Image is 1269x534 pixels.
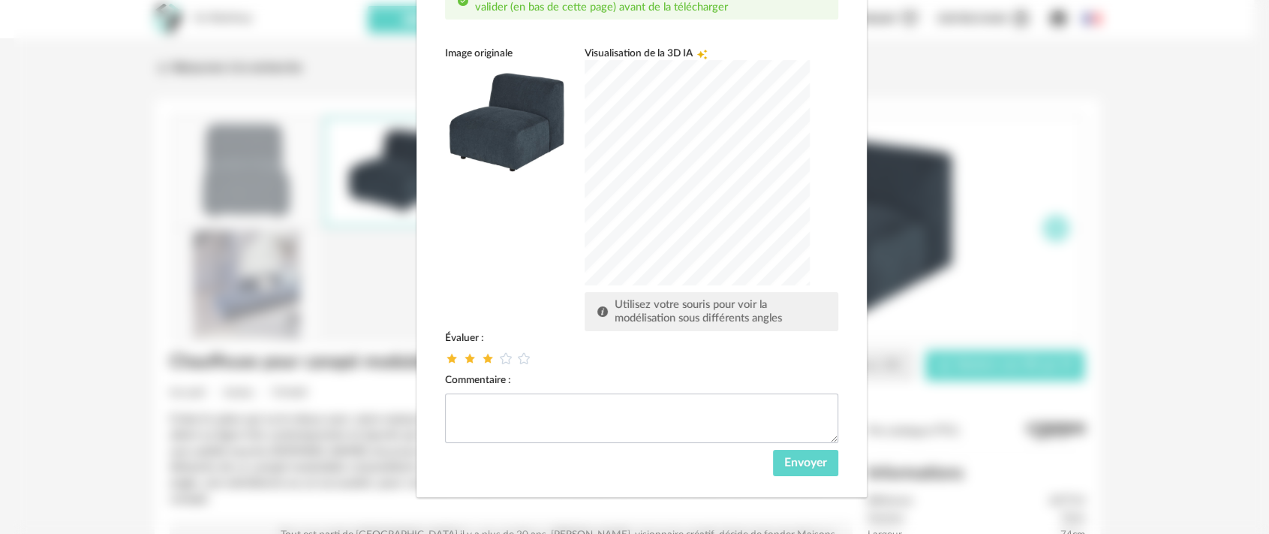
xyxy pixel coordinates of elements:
span: Envoyer [784,457,827,469]
img: neutral background [445,60,572,187]
span: Visualisation de la 3D IA [585,47,693,60]
div: Évaluer : [445,331,838,345]
span: Utilisez votre souris pour voir la modélisation sous différents angles [615,299,782,324]
button: Envoyer [773,450,838,477]
div: Commentaire : [445,373,838,387]
div: Image originale [445,47,572,60]
span: Creation icon [696,47,708,60]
